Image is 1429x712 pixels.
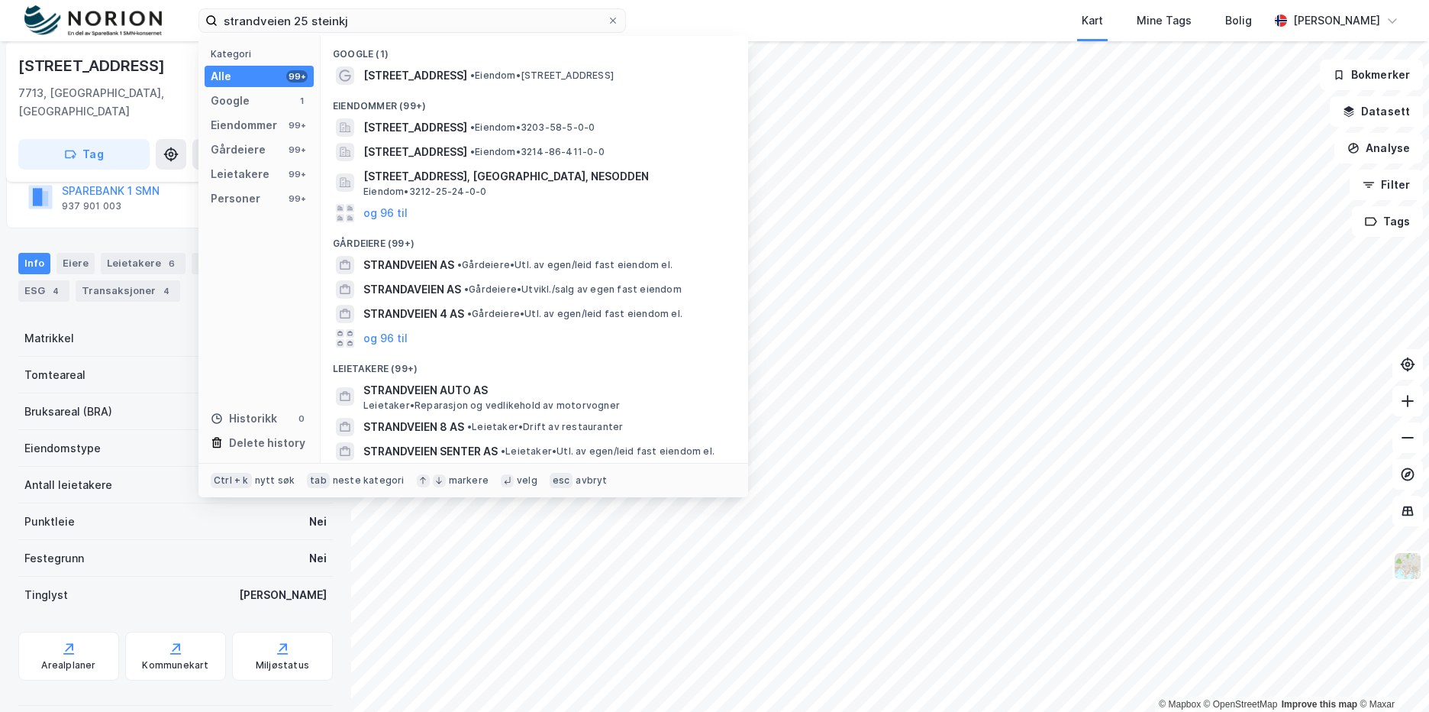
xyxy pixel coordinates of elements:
div: 99+ [286,70,308,83]
div: neste kategori [333,474,405,487]
span: • [457,259,462,270]
img: Z [1393,552,1422,581]
div: 4 [159,283,174,299]
div: Leietakere (99+) [321,351,748,378]
span: [STREET_ADDRESS] [363,66,467,85]
div: Leietakere [211,165,269,183]
button: og 96 til [363,204,408,222]
div: 99+ [286,144,308,156]
a: Improve this map [1282,699,1357,710]
span: Eiendom • 3212-25-24-0-0 [363,186,486,198]
div: Google [211,92,250,110]
div: Tinglyst [24,586,68,604]
span: Eiendom • 3214-86-411-0-0 [470,146,605,158]
span: Eiendom • [STREET_ADDRESS] [470,70,614,82]
div: Alle [211,67,231,86]
span: STRANDVEIEN SENTER AS [363,442,498,461]
div: Google (1) [321,36,748,63]
span: • [470,146,475,157]
button: Tag [18,139,150,170]
div: Eiendommer [211,116,277,134]
div: Antall leietakere [24,476,112,494]
div: Tomteareal [24,366,85,384]
div: Gårdeiere (99+) [321,225,748,253]
div: Matrikkel [24,329,74,348]
span: Leietaker • Utl. av egen/leid fast eiendom el. [501,445,714,458]
span: Eiendom • 3203-58-5-0-0 [470,121,595,134]
div: 937 901 003 [62,200,121,212]
div: nytt søk [255,474,295,487]
div: Kart [1082,11,1103,30]
div: Info [18,253,50,274]
div: Miljøstatus [256,659,309,672]
iframe: Chat Widget [1353,639,1429,712]
div: Kategori [211,48,314,60]
button: og 96 til [363,329,408,348]
div: Transaksjoner [76,280,180,302]
span: • [470,70,475,81]
div: 1 [295,95,308,107]
div: 7713, [GEOGRAPHIC_DATA], [GEOGRAPHIC_DATA] [18,84,246,121]
div: Nei [309,513,327,531]
span: STRANDVEIEN AS [363,256,454,274]
div: Eiendomstype [24,439,101,458]
a: Mapbox [1159,699,1201,710]
div: Gårdeiere [211,141,266,159]
div: Kontrollprogram for chat [1353,639,1429,712]
button: Analyse [1334,133,1423,163]
span: • [470,121,475,133]
span: STRANDVEIEN 8 AS [363,418,464,436]
div: Eiere [56,253,95,274]
div: [STREET_ADDRESS] [18,53,168,78]
div: Personer [211,189,260,208]
span: • [467,308,472,319]
div: 99+ [286,119,308,131]
div: 6 [164,256,179,271]
span: STRANDAVEIEN AS [363,280,461,299]
span: Gårdeiere • Utl. av egen/leid fast eiendom el. [467,308,682,320]
span: Gårdeiere • Utl. av egen/leid fast eiendom el. [457,259,673,271]
button: Tags [1352,206,1423,237]
input: Søk på adresse, matrikkel, gårdeiere, leietakere eller personer [218,9,607,32]
div: Bolig [1225,11,1252,30]
span: Leietaker • Reparasjon og vedlikehold av motorvogner [363,400,620,412]
span: [STREET_ADDRESS], [GEOGRAPHIC_DATA], NESODDEN [363,167,730,186]
div: Datasett [192,253,249,274]
div: Delete history [229,434,305,452]
a: OpenStreetMap [1204,699,1278,710]
div: Ctrl + k [211,473,252,488]
div: [PERSON_NAME] [239,586,327,604]
div: 4 [48,283,63,299]
div: avbryt [576,474,607,487]
div: 0 [295,413,308,425]
div: 99+ [286,168,308,180]
div: 99+ [286,193,308,205]
div: Punktleie [24,513,75,531]
span: Gårdeiere • Utvikl./salg av egen fast eiendom [464,283,682,296]
div: Arealplaner [41,659,95,672]
div: Festegrunn [24,549,84,568]
span: • [501,445,505,457]
div: Mine Tags [1137,11,1192,30]
button: Filter [1350,170,1423,200]
div: tab [307,473,330,488]
div: markere [449,474,489,487]
span: Leietaker • Drift av restauranter [467,421,623,433]
div: velg [517,474,537,487]
button: Datasett [1330,96,1423,127]
div: Nei [309,549,327,568]
div: ESG [18,280,69,302]
span: [STREET_ADDRESS] [363,143,467,161]
div: Bruksareal (BRA) [24,403,112,421]
div: Leietakere [101,253,185,274]
div: [PERSON_NAME] [1293,11,1380,30]
div: esc [550,473,573,488]
span: [STREET_ADDRESS] [363,118,467,137]
span: • [467,421,472,432]
img: norion-logo.80e7a08dc31c2e691866.png [24,5,162,37]
div: Kommunekart [142,659,208,672]
span: STRANDVEIEN 4 AS [363,305,464,323]
span: STRANDVEIEN AUTO AS [363,381,730,400]
div: Historikk [211,409,277,428]
div: Eiendommer (99+) [321,88,748,115]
